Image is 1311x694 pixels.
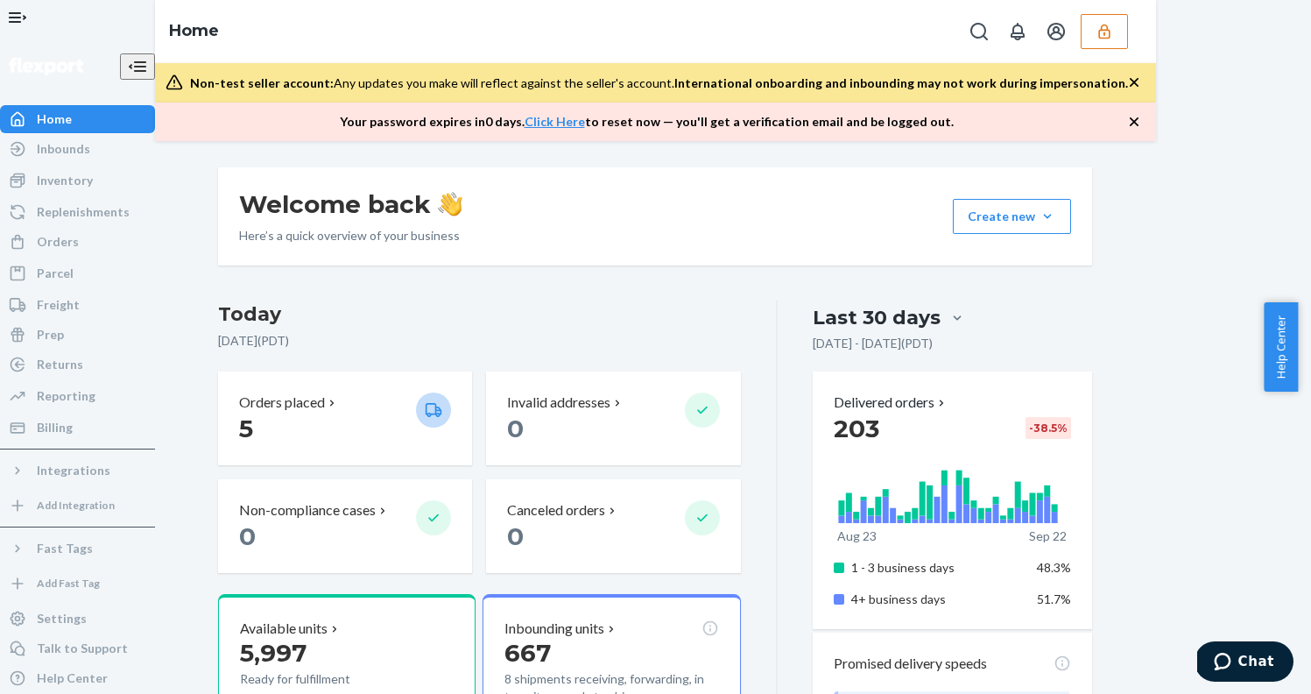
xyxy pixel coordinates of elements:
[1037,591,1071,606] span: 51.7%
[37,669,108,687] div: Help Center
[37,140,90,158] div: Inbounds
[155,6,233,57] ol: breadcrumbs
[218,301,741,329] h3: Today
[37,610,87,627] div: Settings
[37,640,128,657] div: Talk to Support
[37,172,93,189] div: Inventory
[218,372,472,465] button: Orders placed 5
[37,265,74,282] div: Parcel
[504,619,604,639] p: Inbounding units
[1039,14,1074,49] button: Open account menu
[240,619,328,639] p: Available units
[486,479,740,573] button: Canceled orders 0
[37,419,73,436] div: Billing
[37,387,95,405] div: Reporting
[218,332,741,350] p: [DATE] ( PDT )
[190,74,1128,92] div: Any updates you make will reflect against the seller's account.
[37,540,93,557] div: Fast Tags
[37,498,115,513] div: Add Integration
[340,113,954,131] p: Your password expires in 0 days . to reset now — you'll get a verification email and be logged out.
[834,654,987,674] p: Promised delivery speeds
[239,500,376,520] p: Non-compliance cases
[525,114,585,129] a: Click Here
[240,638,307,668] span: 5,997
[953,199,1071,234] button: Create new
[239,414,253,443] span: 5
[37,462,110,479] div: Integrations
[813,304,941,331] div: Last 30 days
[851,591,1024,608] p: 4+ business days
[486,372,740,465] button: Invalid addresses 0
[504,638,551,668] span: 667
[169,21,219,40] a: Home
[834,393,948,413] button: Delivered orders
[37,296,80,314] div: Freight
[120,53,155,80] button: Close Navigation
[507,393,610,413] p: Invalid addresses
[1000,14,1035,49] button: Open notifications
[37,576,100,591] div: Add Fast Tag
[9,58,83,75] img: Flexport logo
[507,414,524,443] span: 0
[962,14,997,49] button: Open Search Box
[240,670,402,688] p: Ready for fulfillment
[507,521,524,551] span: 0
[239,227,462,244] p: Here’s a quick overview of your business
[507,500,605,520] p: Canceled orders
[239,393,325,413] p: Orders placed
[1037,560,1071,575] span: 48.3%
[190,75,334,90] span: Non-test seller account:
[1264,302,1298,392] button: Help Center
[1029,528,1067,545] p: Sep 22
[674,75,1128,90] span: International onboarding and inbounding may not work during impersonation.
[438,192,462,216] img: hand-wave emoji
[37,110,72,128] div: Home
[37,203,130,221] div: Replenishments
[218,479,472,573] button: Non-compliance cases 0
[851,559,1024,577] p: 1 - 3 business days
[813,335,933,352] p: [DATE] - [DATE] ( PDT )
[37,356,83,373] div: Returns
[239,521,256,551] span: 0
[37,233,79,251] div: Orders
[1026,417,1071,439] div: -38.5 %
[239,188,462,220] h1: Welcome back
[37,326,64,343] div: Prep
[1197,641,1293,685] iframe: Opens a widget where you can chat to one of our agents
[834,414,879,443] span: 203
[837,528,877,545] p: Aug 23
